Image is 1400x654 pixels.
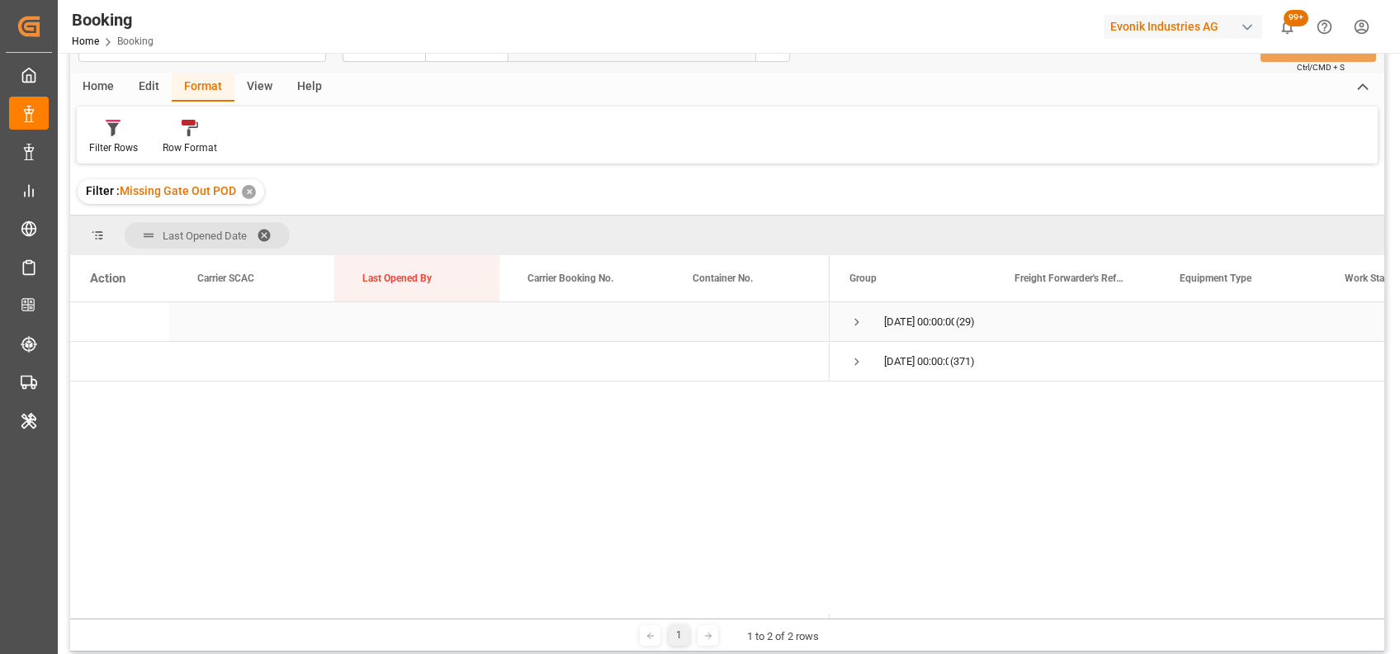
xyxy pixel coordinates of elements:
div: Help [285,73,334,102]
div: [DATE] 00:00:00 [884,303,954,341]
span: Carrier Booking No. [527,272,613,284]
div: Row Format [163,140,217,155]
div: Booking [72,7,154,32]
span: Ctrl/CMD + S [1297,61,1345,73]
div: Press SPACE to select this row. [70,302,830,342]
span: Container No. [693,272,753,284]
div: Edit [126,73,172,102]
div: ✕ [242,185,256,199]
div: Press SPACE to select this row. [70,342,830,381]
div: Home [70,73,126,102]
span: Equipment Type [1180,272,1251,284]
div: Filter Rows [89,140,138,155]
button: Help Center [1306,8,1343,45]
div: [DATE] 00:00:00 [884,343,948,381]
div: Format [172,73,234,102]
span: Filter : [86,184,120,197]
div: Action [90,271,125,286]
span: Work Status [1345,272,1398,284]
div: 1 to 2 of 2 rows [747,628,819,645]
span: Last Opened Date [163,230,247,242]
span: Freight Forwarder's Reference No. [1015,272,1125,284]
span: 99+ [1284,10,1308,26]
span: Last Opened By [362,272,432,284]
span: Group [849,272,877,284]
a: Home [72,36,99,47]
span: (371) [950,343,975,381]
span: Missing Gate Out POD [120,184,236,197]
span: (29) [956,303,975,341]
span: Carrier SCAC [197,272,254,284]
button: show 356 new notifications [1269,8,1306,45]
button: Evonik Industries AG [1104,11,1269,42]
div: Evonik Industries AG [1104,15,1262,39]
div: 1 [669,625,689,646]
div: View [234,73,285,102]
